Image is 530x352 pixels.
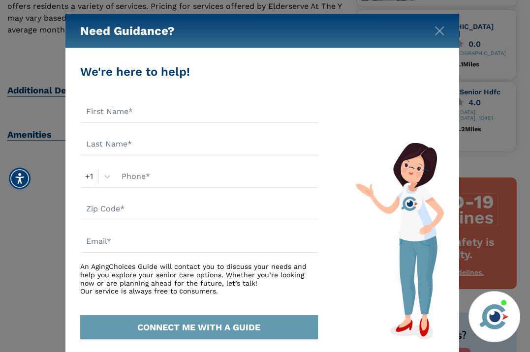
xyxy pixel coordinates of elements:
div: Accessibility Menu [9,168,31,189]
input: Last Name* [80,133,318,155]
iframe: iframe [335,152,520,285]
div: An AgingChoices Guide will contact you to discuss your needs and help you explore your senior car... [80,263,318,295]
input: Phone* [116,165,318,188]
input: Zip Code* [80,198,318,220]
h5: Need Guidance? [80,14,175,48]
button: CONNECT ME WITH A GUIDE [80,315,318,339]
button: Close [435,24,444,34]
img: avatar [477,300,511,333]
img: modal-close.svg [435,26,444,36]
div: We're here to help! [80,63,318,81]
img: match-guide-form.svg [355,143,444,339]
input: First Name* [80,100,318,123]
input: Email* [80,230,318,253]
